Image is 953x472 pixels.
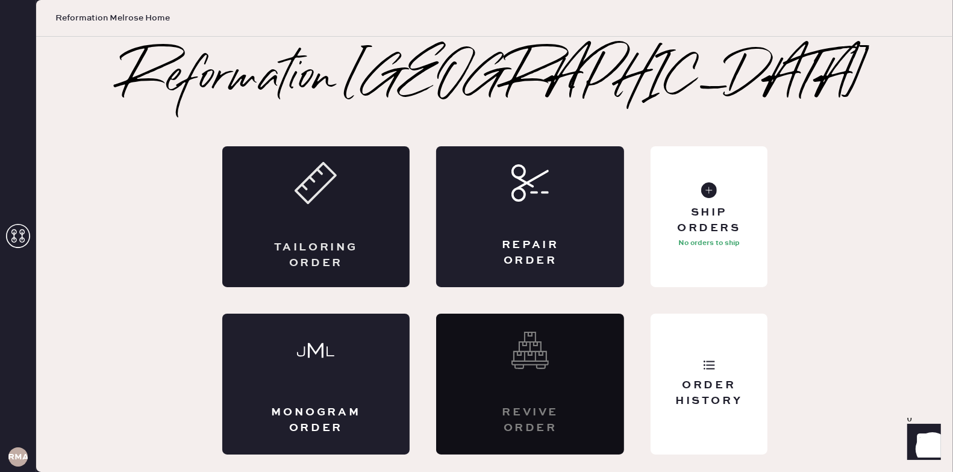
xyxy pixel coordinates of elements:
div: Ship Orders [660,205,757,235]
div: Revive order [484,405,576,435]
div: Tailoring Order [270,240,362,270]
h2: Reformation [GEOGRAPHIC_DATA] [122,55,867,103]
div: Interested? Contact us at care@hemster.co [436,314,624,455]
iframe: Front Chat [896,418,948,470]
h3: RMA [8,453,28,461]
div: Order History [660,378,757,408]
div: Monogram Order [270,405,362,435]
span: Reformation Melrose Home [55,12,170,24]
div: Repair Order [484,238,576,268]
p: No orders to ship [678,236,740,250]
